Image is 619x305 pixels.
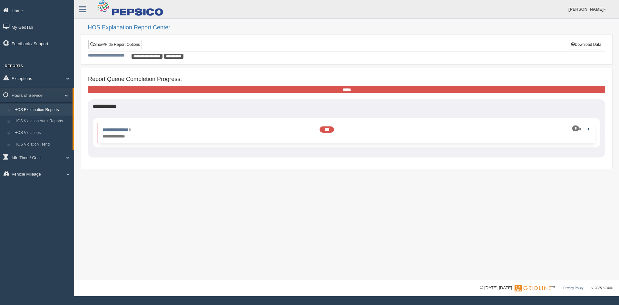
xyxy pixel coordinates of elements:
a: HOS Violations [12,127,73,139]
a: HOS Explanation Reports [12,104,73,116]
a: HOS Violation Audit Reports [12,116,73,127]
a: Privacy Policy [563,286,583,290]
span: v. 2025.6.2844 [592,286,613,290]
li: Expand [98,123,595,143]
img: Gridline [515,285,551,291]
a: Show/Hide Report Options [88,40,142,49]
h2: HOS Explanation Report Center [88,25,613,31]
a: HOS Violation Trend [12,139,73,150]
button: Download Data [569,40,603,49]
div: © [DATE]-[DATE] - ™ [480,285,613,291]
h4: Report Queue Completion Progress: [88,76,605,83]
